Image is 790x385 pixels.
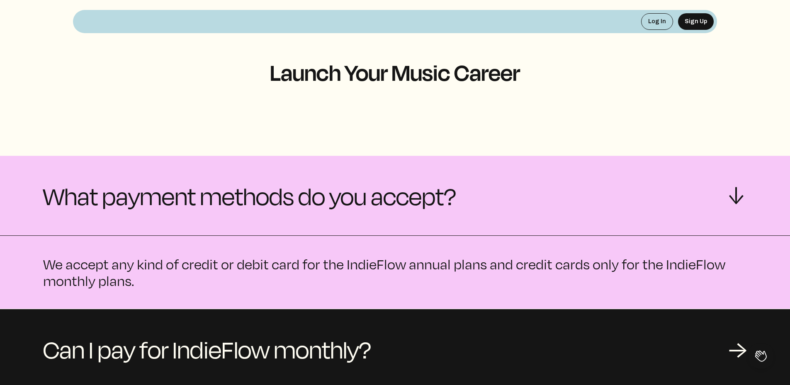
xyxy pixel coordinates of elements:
div: → [725,186,750,205]
iframe: Toggle Customer Support [749,344,773,368]
button: Log In [641,13,673,30]
button: Sign Up [678,13,714,30]
div: → [729,337,747,361]
h1: Launch Your Music Career [73,60,717,85]
p: We accept any kind of credit or debit card for the IndieFlow annual plans and credit cards only f... [43,256,747,289]
span: What payment methods do you accept? [43,176,456,216]
span: Can I pay for IndieFlow monthly? [43,329,371,369]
